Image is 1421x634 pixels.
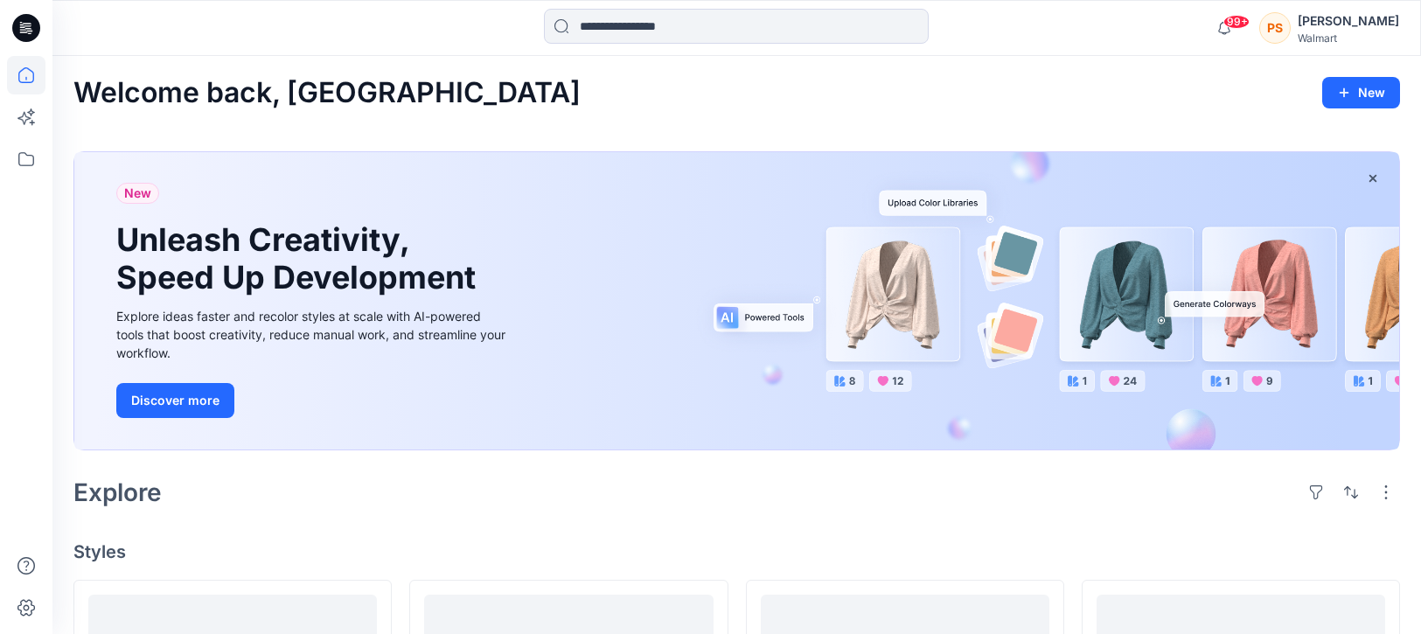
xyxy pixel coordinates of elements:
span: New [124,183,151,204]
div: Walmart [1298,31,1399,45]
div: PS [1259,12,1291,44]
button: New [1322,77,1400,108]
div: [PERSON_NAME] [1298,10,1399,31]
a: Discover more [116,383,510,418]
h4: Styles [73,541,1400,562]
button: Discover more [116,383,234,418]
h2: Explore [73,478,162,506]
h1: Unleash Creativity, Speed Up Development [116,221,484,296]
div: Explore ideas faster and recolor styles at scale with AI-powered tools that boost creativity, red... [116,307,510,362]
h2: Welcome back, [GEOGRAPHIC_DATA] [73,77,581,109]
span: 99+ [1223,15,1250,29]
